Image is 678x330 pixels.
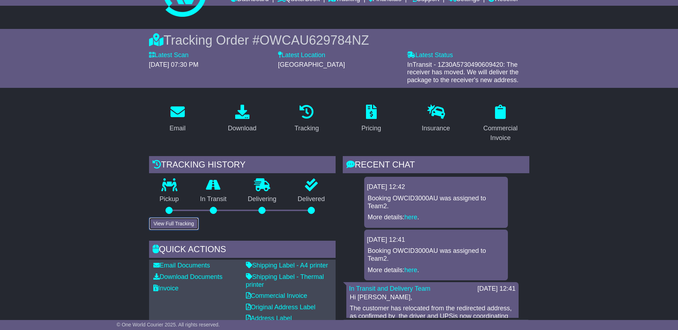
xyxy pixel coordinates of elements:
[149,195,190,203] p: Pickup
[278,51,325,59] label: Latest Location
[476,124,525,143] div: Commercial Invoice
[223,102,261,136] a: Download
[367,236,505,244] div: [DATE] 12:41
[287,195,336,203] p: Delivered
[246,292,307,299] a: Commercial Invoice
[422,124,450,133] div: Insurance
[165,102,190,136] a: Email
[349,285,431,292] a: In Transit and Delivery Team
[278,61,345,68] span: [GEOGRAPHIC_DATA]
[246,273,324,288] a: Shipping Label - Thermal printer
[149,32,529,48] div: Tracking Order #
[246,304,316,311] a: Original Address Label
[149,241,336,260] div: Quick Actions
[153,262,210,269] a: Email Documents
[477,285,516,293] div: [DATE] 12:41
[228,124,256,133] div: Download
[117,322,220,327] span: © One World Courier 2025. All rights reserved.
[149,217,199,230] button: View Full Tracking
[189,195,237,203] p: In Transit
[169,124,185,133] div: Email
[295,124,319,133] div: Tracking
[361,124,381,133] div: Pricing
[368,247,504,262] p: Booking OWCID3000AU was assigned to Team2.
[405,266,417,274] a: here
[350,294,515,301] p: Hi [PERSON_NAME],
[153,273,223,280] a: Download Documents
[368,266,504,274] p: More details: .
[290,102,323,136] a: Tracking
[259,33,369,47] span: OWCAU629784NZ
[368,214,504,221] p: More details: .
[149,156,336,175] div: Tracking history
[357,102,386,136] a: Pricing
[417,102,455,136] a: Insurance
[246,315,292,322] a: Address Label
[472,102,529,145] a: Commercial Invoice
[153,285,179,292] a: Invoice
[237,195,287,203] p: Delivering
[407,51,453,59] label: Latest Status
[149,51,189,59] label: Latest Scan
[405,214,417,221] a: here
[367,183,505,191] div: [DATE] 12:42
[343,156,529,175] div: RECENT CHAT
[149,61,199,68] span: [DATE] 07:30 PM
[407,61,519,84] span: InTransit - 1Z30A5730490609420: The receiver has moved. We will deliver the package to the receiv...
[368,195,504,210] p: Booking OWCID3000AU was assigned to Team2.
[246,262,328,269] a: Shipping Label - A4 printer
